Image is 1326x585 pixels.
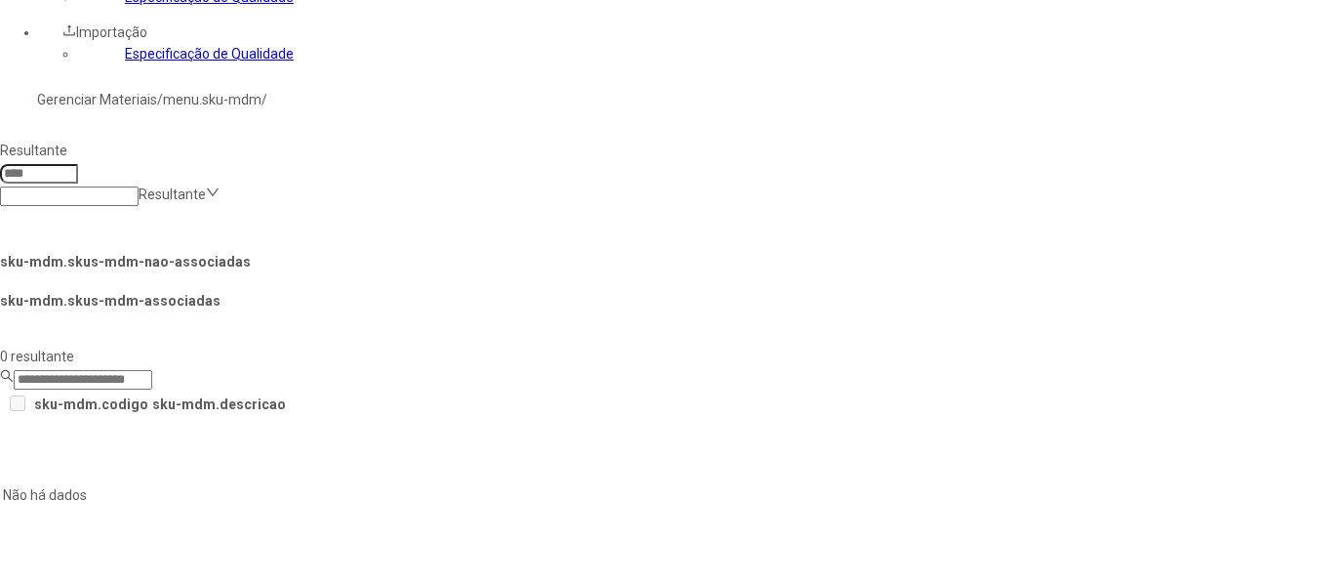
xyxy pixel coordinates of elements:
[76,24,147,40] span: Importação
[151,392,287,418] th: sku-mdm.descricao
[163,92,261,107] a: menu.sku-mdm
[37,92,157,107] a: Gerenciar Materiais
[33,392,149,418] th: sku-mdm.codigo
[157,92,163,107] nz-breadcrumb-separator: /
[139,187,206,202] nz-select-placeholder: Resultante
[125,46,294,62] a: Especificação de Qualidade
[3,484,468,506] p: Não há dados
[261,92,267,107] nz-breadcrumb-separator: /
